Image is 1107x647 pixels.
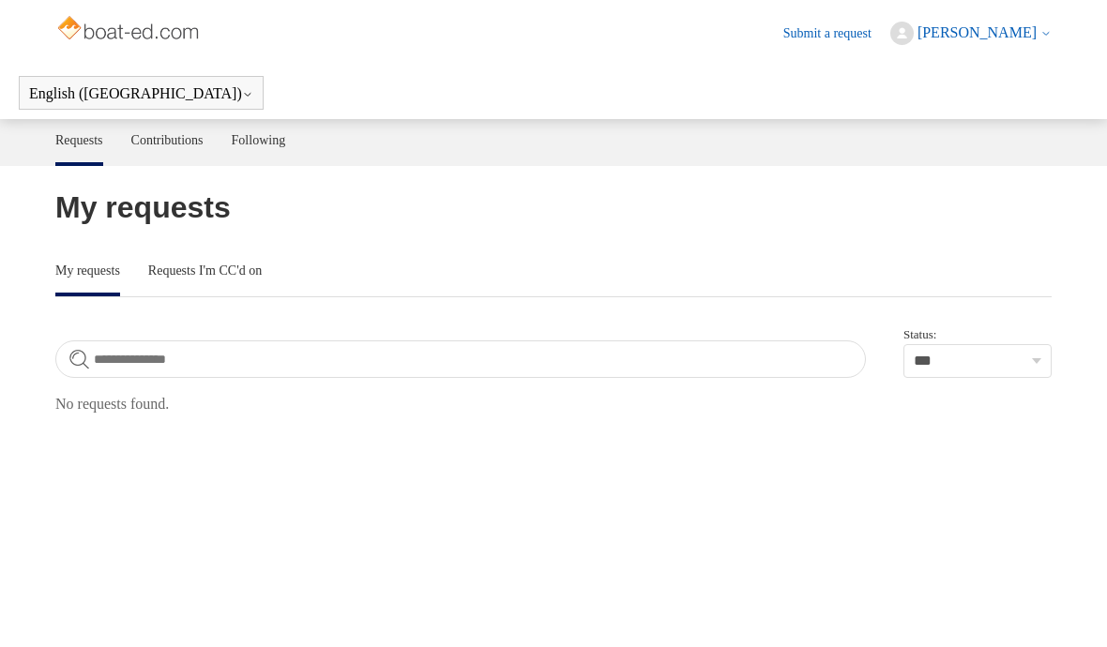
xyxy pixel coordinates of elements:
a: Requests [55,119,103,162]
button: [PERSON_NAME] [890,22,1052,45]
label: Status: [903,325,1052,344]
button: English ([GEOGRAPHIC_DATA]) [29,85,253,102]
a: Requests I'm CC'd on [148,249,262,293]
a: Contributions [131,119,204,162]
a: My requests [55,249,120,293]
img: Boat-Ed Help Center home page [55,11,205,49]
a: Submit a request [783,23,890,43]
p: No requests found. [55,393,1052,415]
a: Following [232,119,286,162]
h1: My requests [55,185,1052,230]
span: [PERSON_NAME] [917,24,1037,40]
